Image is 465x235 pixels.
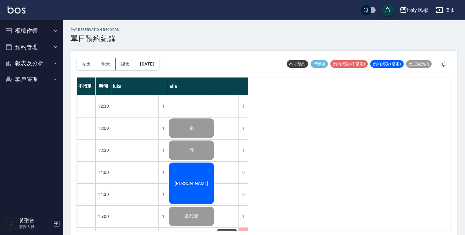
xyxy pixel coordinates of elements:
div: 1 [158,206,168,227]
div: 時間 [96,77,111,95]
div: 1 [238,206,248,227]
span: 待審核 [311,61,328,67]
div: 13:00 [96,117,111,139]
div: 14:30 [96,183,111,205]
img: Person [5,217,18,230]
div: 1 [158,95,168,117]
div: 1 [158,184,168,205]
div: 1 [238,140,248,161]
span: 郭 [188,147,195,153]
img: Logo [8,6,25,14]
button: 預約管理 [3,39,60,55]
span: 不可預約 [287,61,308,67]
span: 已完成預約 [406,61,432,67]
div: 15:00 [96,205,111,227]
div: Ella [168,77,248,95]
button: 櫃檯作業 [3,23,60,39]
button: [DATE] [135,58,159,70]
button: 客戶管理 [3,72,60,88]
h5: 黃聖智 [19,218,51,224]
div: 0 [238,162,248,183]
p: 服務人員 [19,224,51,230]
h2: day Reservation records [70,28,119,32]
span: 預約成功 (指定) [370,61,404,67]
button: 明天 [96,58,116,70]
button: 報表及分析 [3,55,60,72]
div: 1 [238,117,248,139]
button: Holy 民權 [397,4,431,17]
div: 1 [238,95,248,117]
button: 後天 [116,58,135,70]
span: 張 [188,125,195,131]
div: 1 [158,140,168,161]
div: 1 [158,117,168,139]
button: save [381,4,394,16]
h3: 單日預約紀錄 [70,34,119,43]
button: 今天 [77,58,96,70]
div: 1 [158,162,168,183]
div: 不指定 [77,77,96,95]
button: 登出 [433,4,457,16]
div: 0 [238,184,248,205]
span: 預約成功 (不指定) [330,61,368,67]
span: [PERSON_NAME] [173,181,210,186]
div: 12:30 [96,95,111,117]
div: Holy 民權 [407,6,429,14]
div: luke [111,77,168,95]
span: 高毅騰 [184,214,199,219]
div: 13:30 [96,139,111,161]
div: 14:00 [96,161,111,183]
